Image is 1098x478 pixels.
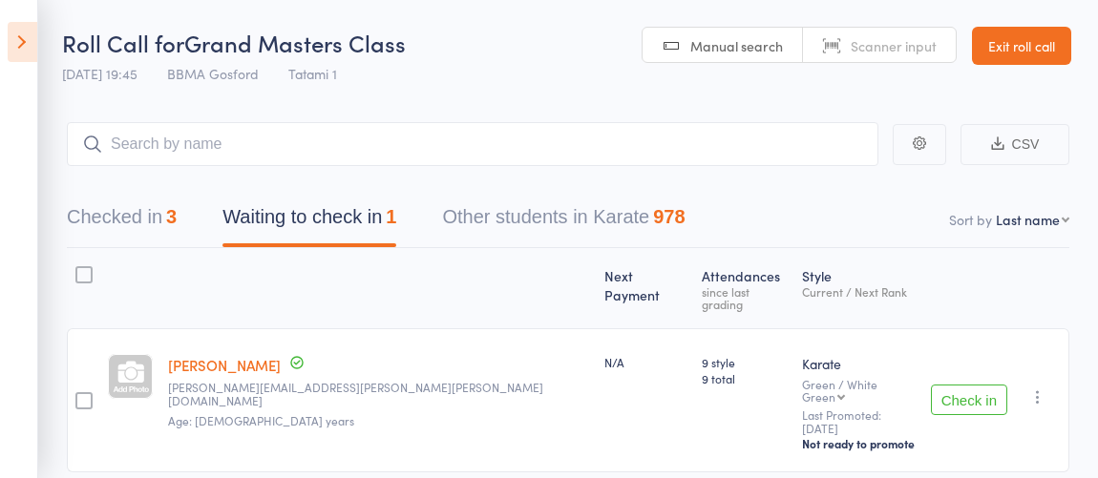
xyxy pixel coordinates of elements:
div: Atten­dances [694,257,794,320]
div: Current / Next Rank [802,285,916,298]
span: Grand Masters Class [184,27,406,58]
span: Roll Call for [62,27,184,58]
div: Green [802,390,835,403]
a: [PERSON_NAME] [168,355,281,375]
div: Green / White [802,378,916,403]
span: 9 style [702,354,787,370]
div: Karate [802,354,916,373]
button: Check in [931,384,1007,415]
div: Last name [996,210,1060,229]
span: [DATE] 19:45 [62,64,137,83]
button: Waiting to check in1 [222,197,396,247]
div: 1 [386,206,396,227]
span: Manual search [690,36,783,55]
input: Search by name [67,122,878,166]
span: 9 total [702,370,787,386]
button: Other students in Karate978 [442,197,685,247]
a: Exit roll call [972,27,1071,65]
div: since last grading [702,285,787,310]
div: 978 [653,206,685,227]
div: 3 [166,206,177,227]
div: Not ready to promote [802,436,916,451]
small: Last Promoted: [DATE] [802,408,916,436]
button: CSV [961,124,1069,165]
small: chris.abigail.dyer@gmail.com [168,381,589,408]
span: Tatami 1 [288,64,337,83]
label: Sort by [949,210,992,229]
button: Checked in3 [67,197,177,247]
span: Age: [DEMOGRAPHIC_DATA] years [168,412,354,428]
div: Next Payment [597,257,694,320]
div: Style [794,257,923,320]
span: BBMA Gosford [167,64,259,83]
div: N/A [604,354,686,370]
span: Scanner input [851,36,937,55]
